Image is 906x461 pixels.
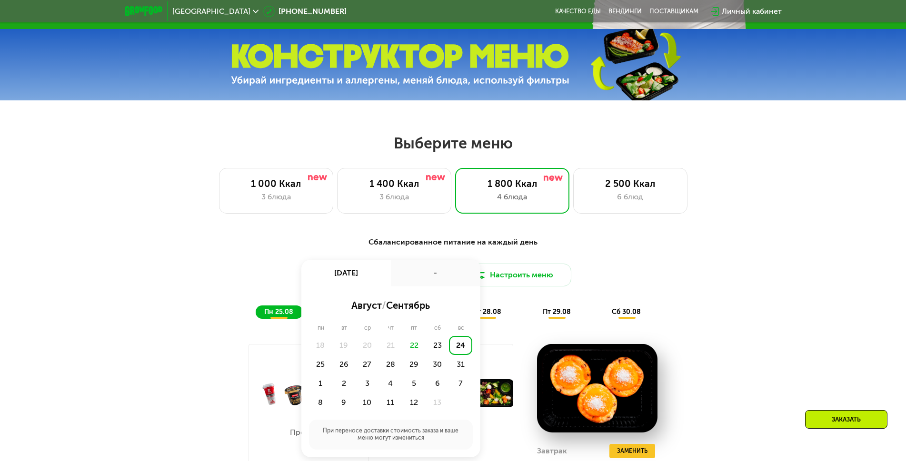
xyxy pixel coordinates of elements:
[402,374,426,393] div: 5
[457,264,571,286] button: Настроить меню
[465,191,559,203] div: 4 блюда
[309,393,332,412] div: 8
[426,374,449,393] div: 6
[426,324,449,332] div: сб
[805,410,887,429] div: Заказать
[356,324,379,332] div: ср
[309,420,473,450] div: При переносе доставки стоимость заказа и ваше меню могут измениться
[309,374,332,393] div: 1
[356,393,379,412] div: 10
[402,393,426,412] div: 12
[332,336,356,355] div: 19
[583,191,677,203] div: 6 блюд
[617,446,647,456] span: Заменить
[379,324,402,332] div: чт
[402,355,426,374] div: 29
[402,336,426,355] div: 22
[332,374,356,393] div: 2
[465,178,559,189] div: 1 800 Ккал
[449,355,472,374] div: 31
[379,374,402,393] div: 4
[229,191,323,203] div: 3 блюда
[263,6,347,17] a: [PHONE_NUMBER]
[609,444,655,458] button: Заменить
[402,324,426,332] div: пт
[608,8,642,15] a: Вендинги
[649,8,698,15] div: поставщикам
[449,324,473,332] div: вс
[347,191,441,203] div: 3 блюда
[583,178,677,189] div: 2 500 Ккал
[309,336,332,355] div: 18
[449,336,472,355] div: 24
[449,374,472,393] div: 7
[301,260,391,286] div: [DATE]
[426,355,449,374] div: 30
[347,178,441,189] div: 1 400 Ккал
[286,429,327,436] p: Протеин
[356,336,379,355] div: 20
[30,134,876,153] h2: Выберите меню
[555,8,601,15] a: Качество еды
[391,260,480,286] div: -
[386,300,430,311] span: сентябрь
[379,355,402,374] div: 28
[426,393,449,412] div: 13
[379,393,402,412] div: 11
[537,444,567,458] div: Завтрак
[379,336,402,355] div: 21
[382,300,386,311] span: /
[426,336,449,355] div: 23
[351,300,382,311] span: август
[309,355,332,374] div: 25
[356,355,379,374] div: 27
[229,178,323,189] div: 1 000 Ккал
[333,324,356,332] div: вт
[332,355,356,374] div: 26
[172,8,250,15] span: [GEOGRAPHIC_DATA]
[612,308,641,316] span: сб 30.08
[722,6,782,17] div: Личный кабинет
[543,308,571,316] span: пт 29.08
[356,374,379,393] div: 3
[473,308,501,316] span: чт 28.08
[171,236,735,248] div: Сбалансированное питание на каждый день
[332,393,356,412] div: 9
[264,308,293,316] span: пн 25.08
[309,324,333,332] div: пн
